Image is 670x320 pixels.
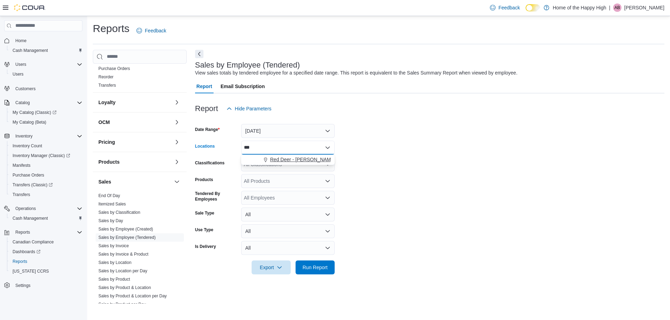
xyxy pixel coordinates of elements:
h3: Pricing [98,139,115,146]
span: Home [13,36,82,45]
button: Loyalty [98,99,171,106]
a: My Catalog (Beta) [10,118,49,126]
span: Export [256,260,286,274]
span: Users [13,71,23,77]
span: [US_STATE] CCRS [13,268,49,274]
span: Manifests [10,161,82,170]
span: Cash Management [10,214,82,223]
button: Export [252,260,291,274]
a: My Catalog (Classic) [10,108,59,117]
span: Settings [15,283,30,288]
button: All [241,224,335,238]
a: Inventory Manager (Classic) [10,151,73,160]
a: End Of Day [98,193,120,198]
button: OCM [173,118,181,126]
a: [US_STATE] CCRS [10,267,52,275]
button: Next [195,50,203,58]
button: Catalog [13,99,32,107]
button: Canadian Compliance [7,237,85,247]
a: Home [13,37,29,45]
span: Operations [13,204,82,213]
span: Transfers (Classic) [10,181,82,189]
span: Inventory Count [10,142,82,150]
a: Feedback [134,24,169,38]
label: Classifications [195,160,225,166]
span: Reports [13,259,27,264]
a: Customers [13,85,38,93]
button: Close list of options [325,145,330,150]
span: Operations [15,206,36,211]
a: Manifests [10,161,33,170]
span: My Catalog (Beta) [10,118,82,126]
a: Sales by Product [98,277,130,282]
span: Inventory Manager (Classic) [10,151,82,160]
span: Sales by Invoice [98,243,129,249]
a: Feedback [487,1,522,15]
button: Reports [13,228,33,236]
span: Feedback [145,27,166,34]
img: Cova [14,4,45,11]
button: Reports [7,257,85,266]
div: Sales [93,192,187,311]
label: Locations [195,143,215,149]
h3: Loyalty [98,99,116,106]
a: Dashboards [7,247,85,257]
button: Purchase Orders [7,170,85,180]
button: Inventory Count [7,141,85,151]
span: Inventory Manager (Classic) [13,153,70,158]
button: Red Deer - [PERSON_NAME] Place - Fire & Flower [241,155,335,165]
a: My Catalog (Classic) [7,108,85,117]
a: Transfers [10,190,33,199]
button: Cash Management [7,213,85,223]
span: Users [15,62,26,67]
a: Sales by Invoice & Product [98,252,148,257]
button: All [241,241,335,255]
a: Sales by Product & Location per Day [98,294,167,298]
button: Users [7,69,85,79]
span: Dashboards [13,249,40,255]
a: Sales by Location [98,260,132,265]
a: Itemized Sales [98,202,126,206]
span: Users [10,70,82,78]
span: Reports [15,229,30,235]
button: All [241,208,335,221]
span: Washington CCRS [10,267,82,275]
a: Dashboards [10,248,43,256]
span: End Of Day [98,193,120,198]
div: View sales totals by tendered employee for a specified date range. This report is equivalent to t... [195,69,518,77]
button: Open list of options [325,195,330,201]
a: Sales by Product per Day [98,302,146,307]
button: Manifests [7,161,85,170]
nav: Complex example [4,33,82,309]
h3: OCM [98,119,110,126]
h1: Reports [93,22,129,36]
button: Open list of options [325,178,330,184]
span: Feedback [498,4,520,11]
button: Operations [1,204,85,213]
span: Home [15,38,27,44]
h3: Products [98,158,120,165]
label: Sale Type [195,210,214,216]
span: Inventory Count [13,143,42,149]
button: Run Report [296,260,335,274]
a: Sales by Employee (Created) [98,227,153,232]
a: Users [10,70,26,78]
span: Canadian Compliance [13,239,54,245]
p: | [609,3,610,12]
a: Purchase Orders [10,171,47,179]
span: Sales by Product & Location [98,285,151,290]
span: Red Deer - [PERSON_NAME] Place - Fire & Flower [270,156,382,163]
span: Cash Management [13,48,48,53]
p: [PERSON_NAME] [624,3,664,12]
a: Reports [10,257,30,266]
label: Tendered By Employees [195,191,238,202]
span: My Catalog (Classic) [13,110,57,115]
button: Products [173,158,181,166]
label: Date Range [195,127,220,132]
a: Cash Management [10,46,51,55]
a: Transfers [98,83,116,88]
a: Transfers (Classic) [7,180,85,190]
